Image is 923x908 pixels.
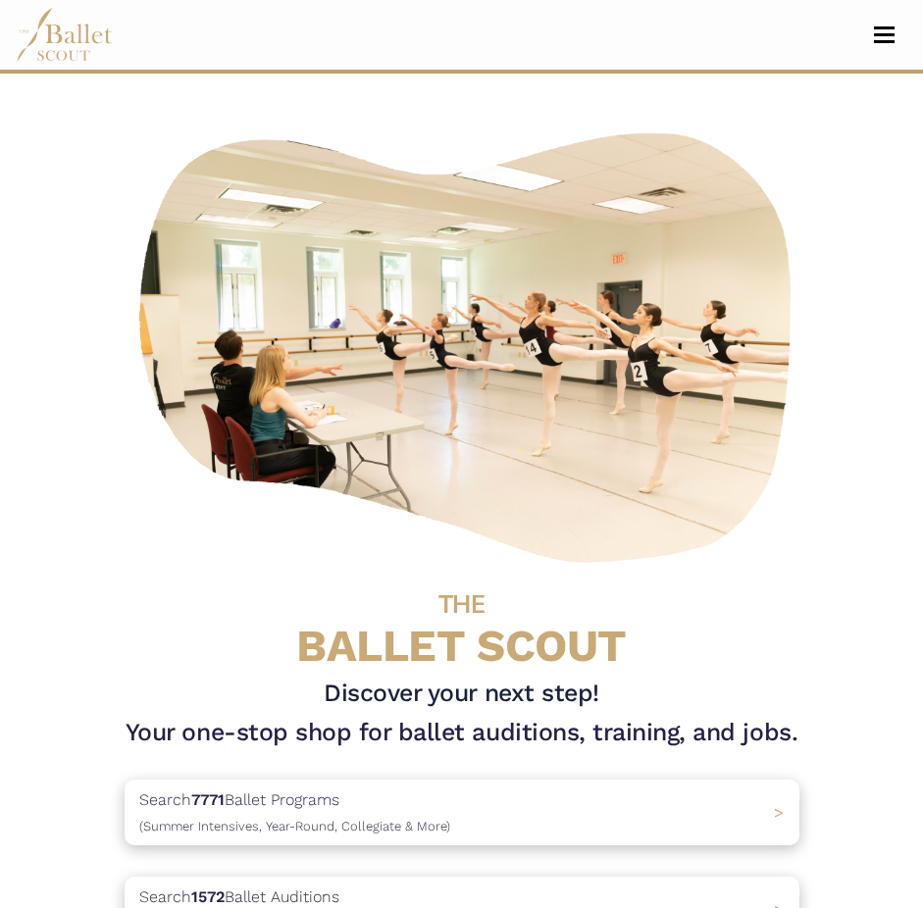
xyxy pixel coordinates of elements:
[774,803,784,822] span: >
[139,787,450,837] p: Search Ballet Programs
[438,588,486,619] span: THE
[125,574,799,670] h4: BALLET SCOUT
[125,113,815,574] img: A group of ballerinas talking to each other in a ballet studio
[191,790,225,809] b: 7771
[125,678,799,709] h3: Discover your next step!
[861,25,907,44] button: Toggle navigation
[139,819,450,833] span: (Summer Intensives, Year-Round, Collegiate & More)
[191,887,225,906] b: 1572
[125,717,799,748] h1: Your one-stop shop for ballet auditions, training, and jobs.
[125,780,799,845] a: Search7771Ballet Programs(Summer Intensives, Year-Round, Collegiate & More)>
